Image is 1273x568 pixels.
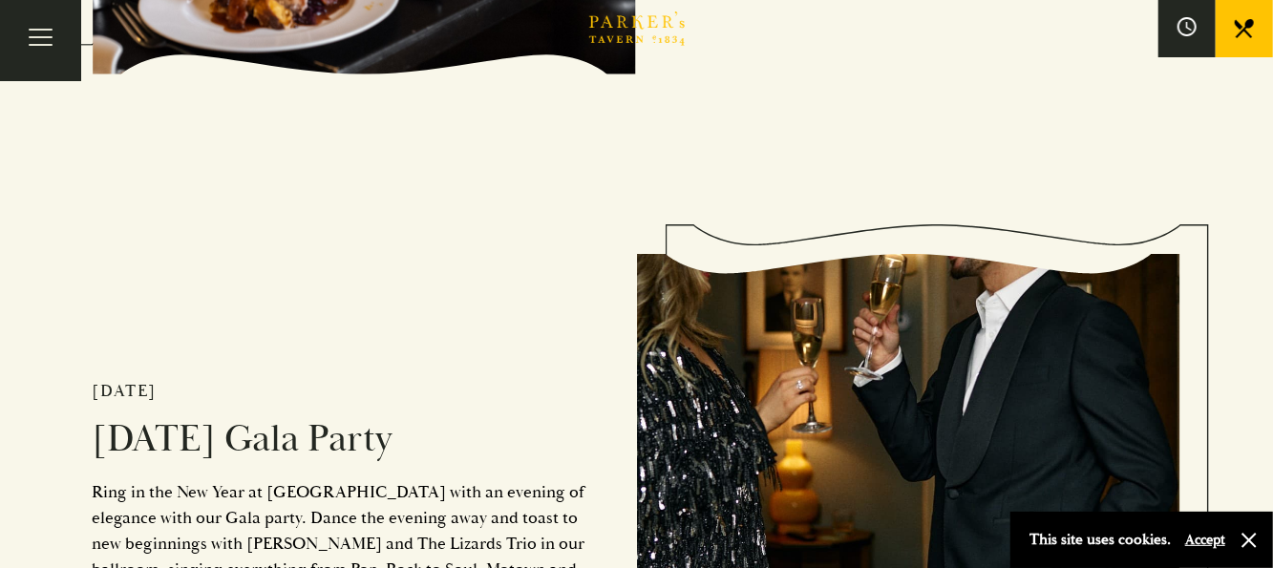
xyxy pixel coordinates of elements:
[1240,531,1259,550] button: Close and accept
[1185,531,1225,549] button: Accept
[93,416,608,462] h2: [DATE] Gala Party
[93,381,608,402] h2: [DATE]
[1029,526,1171,554] p: This site uses cookies.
